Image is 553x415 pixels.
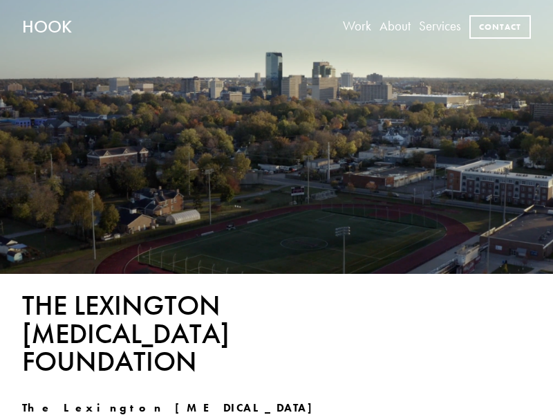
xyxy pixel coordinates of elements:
[22,292,404,376] h2: THE LEXINGTON [MEDICAL_DATA] FOUNDATION
[379,14,411,40] a: About
[22,16,72,37] a: HOOK
[343,14,371,40] a: Work
[419,14,461,40] a: Services
[469,15,531,39] a: Contact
